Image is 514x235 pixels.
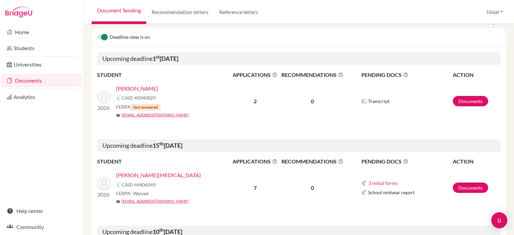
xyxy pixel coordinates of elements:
[484,6,506,18] button: Nidal
[97,52,501,65] h5: Upcoming deadline
[1,90,82,104] a: Analytics
[361,190,367,195] img: Common App logo
[131,191,149,196] span: - Waived
[279,184,345,192] p: 0
[97,191,111,199] p: 2026
[97,71,231,79] th: STUDENT
[153,142,182,149] b: 15 [DATE]
[453,183,488,193] a: Documents
[491,212,507,228] div: Open Intercom Messenger
[116,95,121,101] img: Common App logo
[368,179,398,187] button: 3 initial forms
[97,157,231,166] th: STUDENT
[121,112,189,118] a: [EMAIL_ADDRESS][DOMAIN_NAME]
[156,54,160,60] sup: st
[97,139,501,152] h5: Upcoming deadline
[254,98,257,104] b: 2
[279,71,345,79] span: RECOMMENDATIONS
[116,113,120,117] span: mail
[231,71,279,79] span: APPLICATIONS
[1,220,82,234] a: Community
[1,25,82,39] a: Home
[1,74,82,87] a: Documents
[121,198,189,204] a: [EMAIL_ADDRESS][DOMAIN_NAME]
[279,97,345,105] p: 0
[5,7,32,17] img: Bridge-U
[116,200,120,204] span: mail
[361,71,452,79] span: PENDING DOCS
[254,185,257,191] b: 7
[279,157,345,165] span: RECOMMENDATIONS
[1,58,82,71] a: Universities
[121,181,156,188] span: CAID 44406049
[1,41,82,55] a: Students
[116,103,161,111] span: FERPA
[121,94,156,101] span: CAID 45040829
[361,157,452,165] span: PENDING DOCS
[231,157,279,165] span: APPLICATIONS
[131,104,161,111] span: Not answered
[368,98,390,105] span: Transcript
[116,182,121,187] img: Common App logo
[452,71,501,79] th: ACTION
[116,171,201,179] a: [PERSON_NAME][MEDICAL_DATA]
[153,55,178,62] b: 1 [DATE]
[361,181,367,186] img: Common App logo
[110,33,150,41] span: Deadline view is on
[116,190,149,197] span: FERPA
[97,104,111,112] p: 2026
[159,227,164,233] sup: th
[368,189,415,196] span: School midyear report
[116,85,158,93] a: [PERSON_NAME]
[1,204,82,218] a: Help center
[97,91,111,104] img: Ramahi, Omar
[452,157,501,166] th: ACTION
[159,141,164,146] sup: th
[453,96,488,106] a: Documents
[97,177,111,191] img: Wahbeh, Yasmin
[361,99,367,104] img: Parchments logo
